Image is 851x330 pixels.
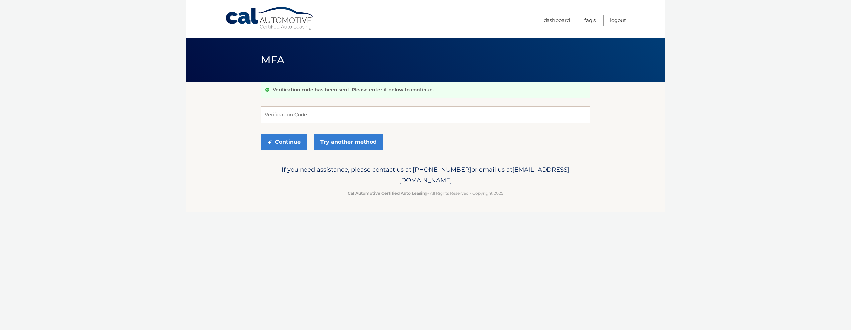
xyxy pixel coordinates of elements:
[544,15,570,26] a: Dashboard
[225,7,315,30] a: Cal Automotive
[610,15,626,26] a: Logout
[261,134,307,150] button: Continue
[261,106,590,123] input: Verification Code
[584,15,596,26] a: FAQ's
[399,166,569,184] span: [EMAIL_ADDRESS][DOMAIN_NAME]
[261,54,284,66] span: MFA
[413,166,471,173] span: [PHONE_NUMBER]
[348,191,427,196] strong: Cal Automotive Certified Auto Leasing
[273,87,434,93] p: Verification code has been sent. Please enter it below to continue.
[265,190,586,197] p: - All Rights Reserved - Copyright 2025
[265,164,586,186] p: If you need assistance, please contact us at: or email us at
[314,134,383,150] a: Try another method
